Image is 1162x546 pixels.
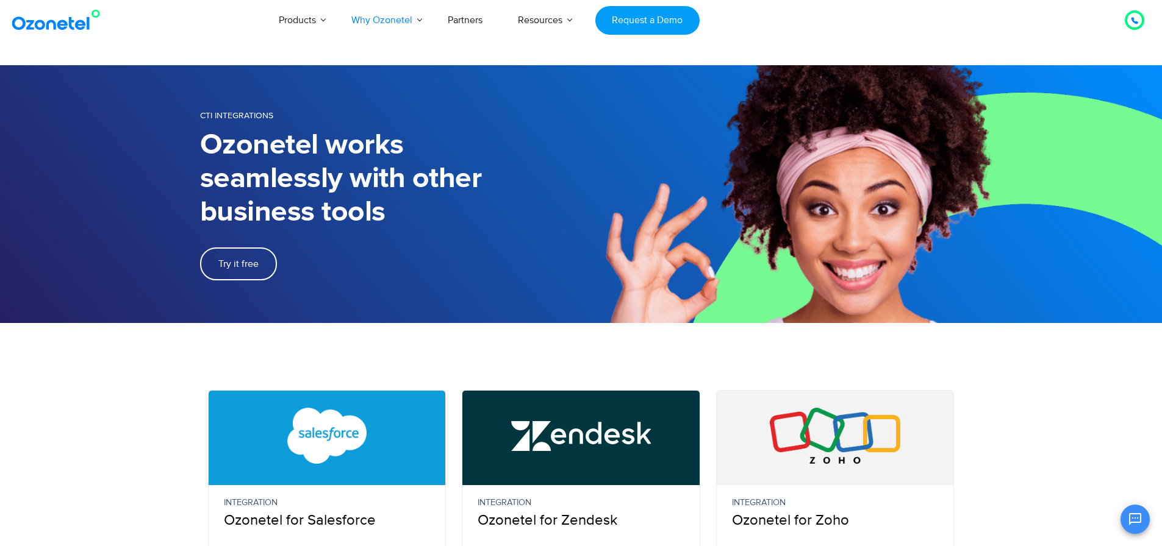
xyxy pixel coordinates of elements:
small: Integration [732,496,939,509]
a: Try it free [200,247,277,280]
img: Salesforce CTI Integration with Call Center Software [257,408,397,464]
span: CTI Integrations [200,110,273,121]
p: Ozonetel for Zendesk [478,496,684,531]
small: Integration [224,496,431,509]
span: Try it free [218,259,259,269]
img: Zendesk Call Center Integration [511,408,651,464]
button: Open chat [1121,505,1150,534]
p: Ozonetel for Salesforce [224,496,431,531]
h1: Ozonetel works seamlessly with other business tools [200,129,581,229]
small: Integration [478,496,684,509]
p: Ozonetel for Zoho [732,496,939,531]
a: Request a Demo [595,6,700,35]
